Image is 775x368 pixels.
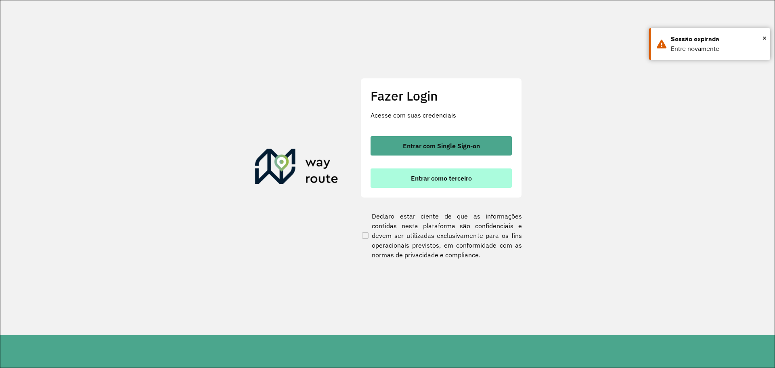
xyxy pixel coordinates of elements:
[411,175,472,181] span: Entrar como terceiro
[371,110,512,120] p: Acesse com suas credenciais
[762,32,767,44] button: Close
[371,168,512,188] button: button
[371,88,512,103] h2: Fazer Login
[671,34,764,44] div: Sessão expirada
[403,143,480,149] span: Entrar com Single Sign-on
[255,149,338,187] img: Roteirizador AmbevTech
[371,136,512,156] button: button
[360,211,522,260] label: Declaro estar ciente de que as informações contidas nesta plataforma são confidenciais e devem se...
[762,32,767,44] span: ×
[671,44,764,54] div: Entre novamente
